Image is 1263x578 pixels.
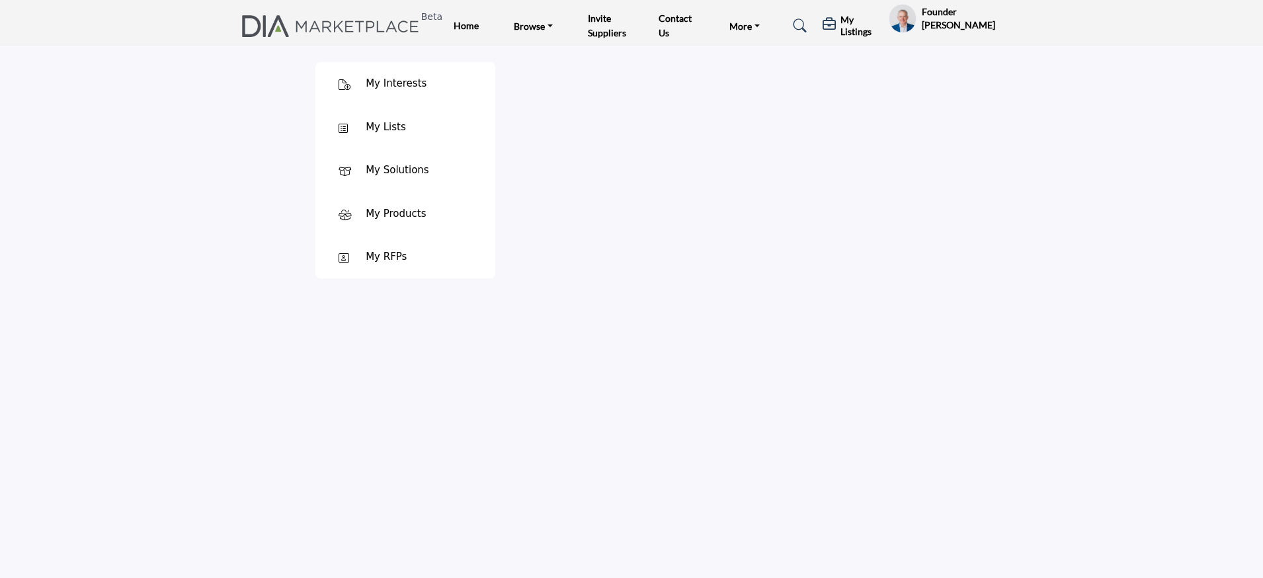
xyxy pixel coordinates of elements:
[823,14,882,38] div: My Listings
[366,206,426,222] div: My Products
[366,76,427,91] div: My Interests
[889,4,916,33] button: Show hide supplier dropdown
[242,15,427,37] a: Beta
[780,15,815,36] a: Search
[840,14,883,38] h5: My Listings
[421,11,442,22] h6: Beta
[588,13,626,38] a: Invite Suppliers
[454,20,479,31] a: Home
[659,13,692,38] a: Contact Us
[366,163,429,178] div: My Solutions
[500,14,567,38] a: Browse
[366,249,407,265] div: My RFPs
[242,15,427,37] img: site Logo
[715,14,774,38] a: More
[366,120,406,135] div: My Lists
[922,5,1022,31] h5: Founder [PERSON_NAME]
